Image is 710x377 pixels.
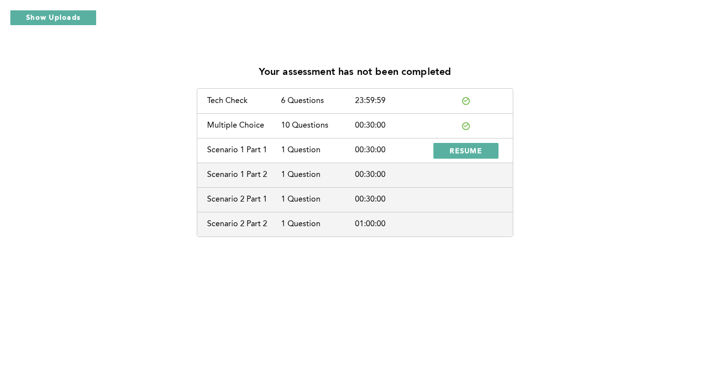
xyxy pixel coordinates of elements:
[207,171,281,179] div: Scenario 1 Part 2
[355,220,429,229] div: 01:00:00
[281,195,355,204] div: 1 Question
[355,146,429,155] div: 00:30:00
[355,195,429,204] div: 00:30:00
[450,146,482,155] span: RESUME
[355,121,429,130] div: 00:30:00
[433,143,498,159] button: RESUME
[207,220,281,229] div: Scenario 2 Part 2
[281,220,355,229] div: 1 Question
[207,97,281,105] div: Tech Check
[281,171,355,179] div: 1 Question
[281,121,355,130] div: 10 Questions
[281,97,355,105] div: 6 Questions
[355,171,429,179] div: 00:30:00
[355,97,429,105] div: 23:59:59
[207,195,281,204] div: Scenario 2 Part 1
[281,146,355,155] div: 1 Question
[207,146,281,155] div: Scenario 1 Part 1
[10,10,97,26] button: Show Uploads
[259,67,452,78] p: Your assessment has not been completed
[207,121,281,130] div: Multiple Choice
